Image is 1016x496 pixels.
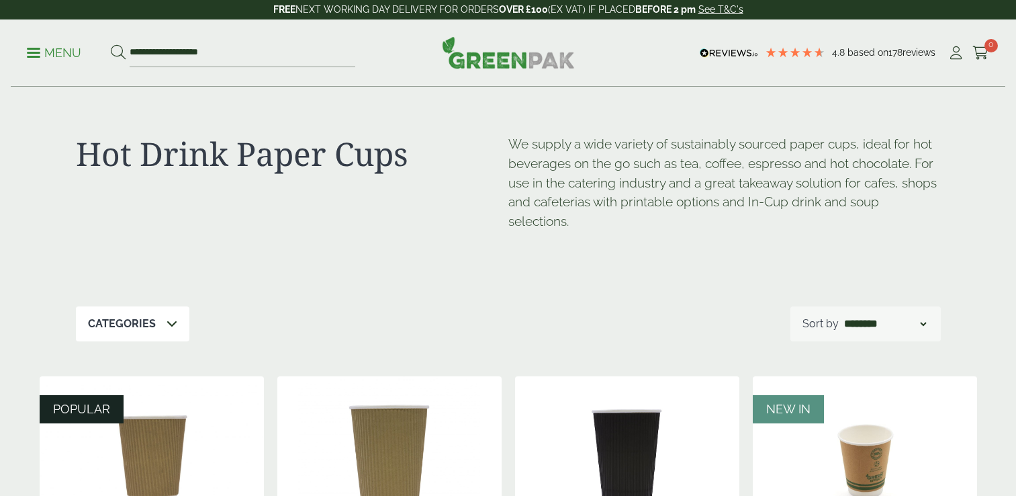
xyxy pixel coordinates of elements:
strong: BEFORE 2 pm [635,4,696,15]
strong: OVER £100 [499,4,548,15]
p: Sort by [802,316,839,332]
span: 178 [888,47,903,58]
i: Cart [972,46,989,60]
h1: Hot Drink Paper Cups [76,134,508,173]
select: Shop order [841,316,929,332]
span: Based on [847,47,888,58]
i: My Account [948,46,964,60]
p: Menu [27,45,81,61]
p: We supply a wide variety of sustainably sourced paper cups, ideal for hot beverages on the go suc... [508,134,941,231]
span: reviews [903,47,935,58]
span: POPULAR [53,402,110,416]
a: 0 [972,43,989,63]
img: REVIEWS.io [700,48,758,58]
span: NEW IN [766,402,811,416]
div: 4.78 Stars [765,46,825,58]
a: Menu [27,45,81,58]
span: 4.8 [832,47,847,58]
span: 0 [984,39,998,52]
img: GreenPak Supplies [442,36,575,69]
strong: FREE [273,4,295,15]
p: Categories [88,316,156,332]
a: See T&C's [698,4,743,15]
